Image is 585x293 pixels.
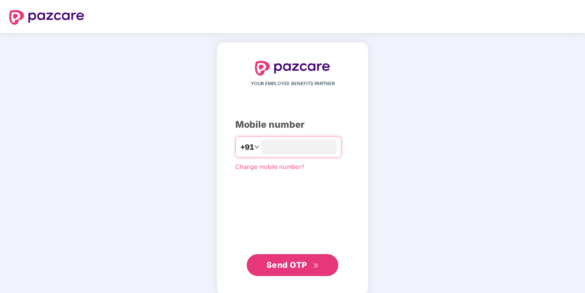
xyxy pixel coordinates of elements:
[9,10,84,25] img: logo
[235,163,304,170] a: Change mobile number?
[266,260,307,270] span: Send OTP
[251,80,335,87] span: YOUR EMPLOYEE BENEFITS PARTNER
[247,254,338,276] button: Send OTPdouble-right
[254,144,260,150] span: down
[313,263,319,269] span: double-right
[240,141,254,153] span: +91
[255,61,330,76] img: logo
[235,118,350,132] div: Mobile number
